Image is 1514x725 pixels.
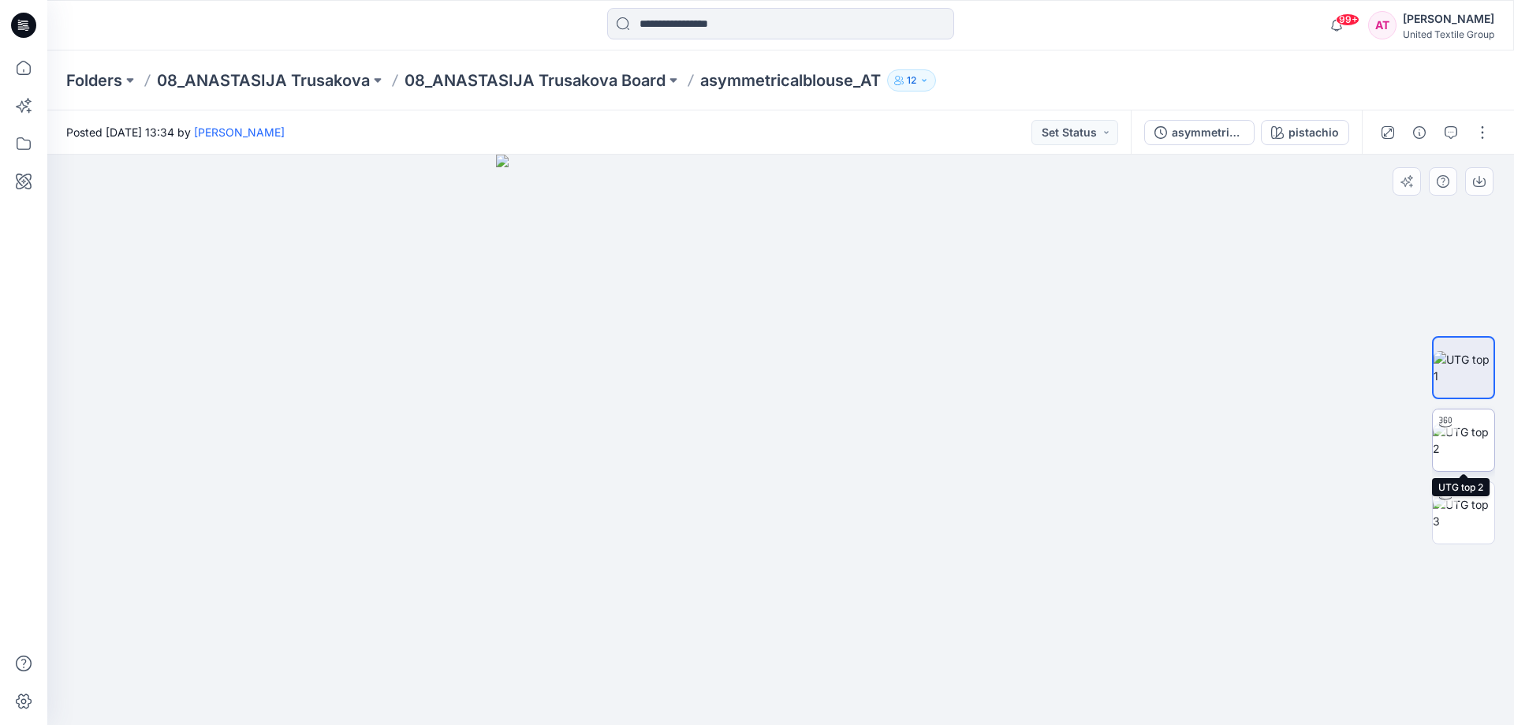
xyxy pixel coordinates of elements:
div: pistachio [1288,124,1339,141]
a: 08_ANASTASIJA Trusakova [157,69,370,92]
a: 08_ANASTASIJA Trusakova Board [405,69,666,92]
span: Posted [DATE] 13:34 by [66,124,285,140]
div: [PERSON_NAME] [1403,9,1494,28]
button: 12 [887,69,936,92]
img: UTG top 1 [1434,351,1493,384]
a: [PERSON_NAME] [194,125,285,139]
a: Folders [66,69,122,92]
img: UTG top 2 [1433,424,1494,457]
div: asymmetricalblouse_AT [1172,124,1244,141]
div: AT [1368,11,1397,39]
span: 99+ [1336,13,1359,26]
p: 12 [907,72,916,89]
img: UTG top 3 [1433,496,1494,529]
button: Details [1407,120,1432,145]
button: asymmetricalblouse_AT [1144,120,1255,145]
div: United Textile Group [1403,28,1494,40]
img: eyJhbGciOiJIUzI1NiIsImtpZCI6IjAiLCJzbHQiOiJzZXMiLCJ0eXAiOiJKV1QifQ.eyJkYXRhIjp7InR5cGUiOiJzdG9yYW... [496,155,1066,725]
button: pistachio [1261,120,1349,145]
p: asymmetricalblouse_AT [700,69,881,92]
